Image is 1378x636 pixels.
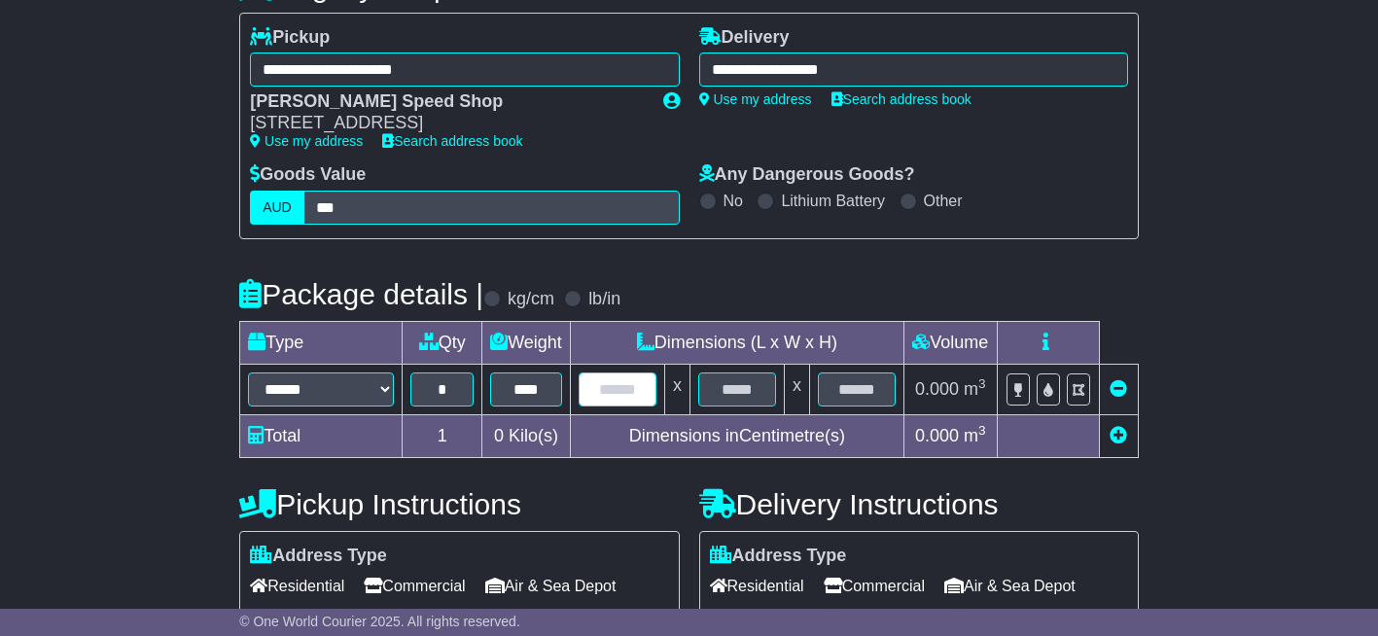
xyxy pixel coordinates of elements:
[382,133,522,149] a: Search address book
[364,571,465,601] span: Commercial
[250,571,344,601] span: Residential
[1110,379,1127,399] a: Remove this item
[240,414,403,457] td: Total
[250,191,304,225] label: AUD
[831,91,972,107] a: Search address book
[978,423,986,438] sup: 3
[964,379,986,399] span: m
[699,164,915,186] label: Any Dangerous Goods?
[710,571,804,601] span: Residential
[250,546,387,567] label: Address Type
[699,488,1139,520] h4: Delivery Instructions
[403,321,482,364] td: Qty
[710,546,847,567] label: Address Type
[494,426,504,445] span: 0
[239,614,520,629] span: © One World Courier 2025. All rights reserved.
[403,414,482,457] td: 1
[588,289,620,310] label: lb/in
[699,27,790,49] label: Delivery
[250,113,643,134] div: [STREET_ADDRESS]
[250,164,366,186] label: Goods Value
[1110,426,1127,445] a: Add new item
[250,133,363,149] a: Use my address
[250,27,330,49] label: Pickup
[964,426,986,445] span: m
[240,321,403,364] td: Type
[485,571,617,601] span: Air & Sea Depot
[570,414,903,457] td: Dimensions in Centimetre(s)
[239,488,679,520] h4: Pickup Instructions
[239,278,483,310] h4: Package details |
[482,321,571,364] td: Weight
[508,289,554,310] label: kg/cm
[664,364,689,414] td: x
[903,321,997,364] td: Volume
[924,192,963,210] label: Other
[824,571,925,601] span: Commercial
[784,364,809,414] td: x
[944,571,1076,601] span: Air & Sea Depot
[482,414,571,457] td: Kilo(s)
[915,379,959,399] span: 0.000
[915,426,959,445] span: 0.000
[250,91,643,113] div: [PERSON_NAME] Speed Shop
[724,192,743,210] label: No
[978,376,986,391] sup: 3
[699,91,812,107] a: Use my address
[570,321,903,364] td: Dimensions (L x W x H)
[781,192,885,210] label: Lithium Battery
